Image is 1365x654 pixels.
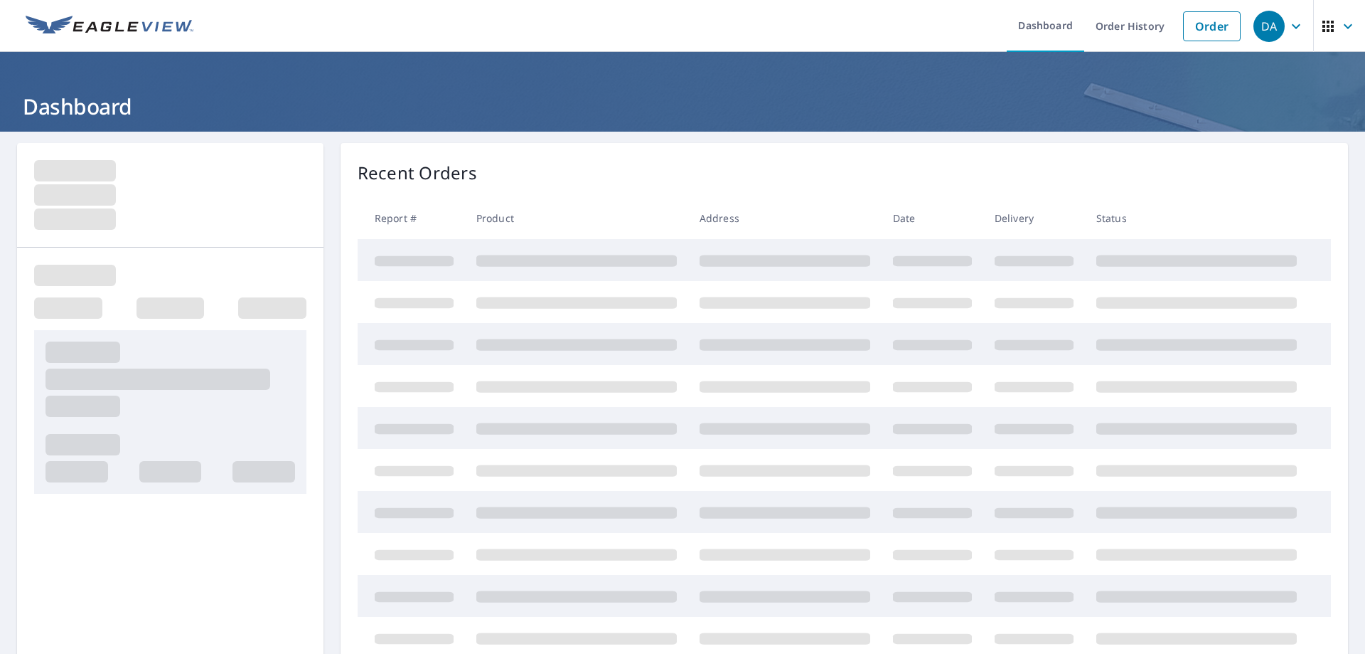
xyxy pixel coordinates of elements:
img: EV Logo [26,16,193,37]
a: Order [1183,11,1241,41]
th: Product [465,197,688,239]
div: DA [1253,11,1285,42]
th: Delivery [983,197,1085,239]
th: Date [882,197,983,239]
h1: Dashboard [17,92,1348,121]
th: Report # [358,197,465,239]
th: Address [688,197,882,239]
p: Recent Orders [358,160,477,186]
th: Status [1085,197,1308,239]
